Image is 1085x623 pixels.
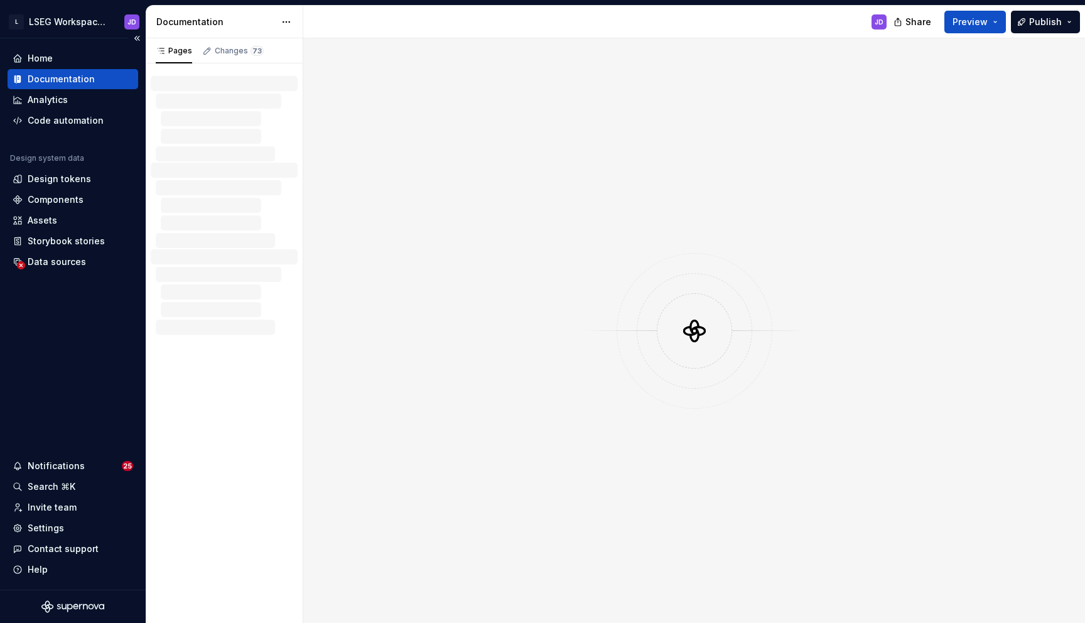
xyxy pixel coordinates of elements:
a: Code automation [8,111,138,131]
div: Invite team [28,501,77,514]
button: Notifications25 [8,456,138,476]
div: Settings [28,522,64,534]
a: Design tokens [8,169,138,189]
button: Preview [944,11,1006,33]
button: Share [887,11,939,33]
div: Search ⌘K [28,480,75,493]
a: Components [8,190,138,210]
div: Changes [215,46,264,56]
span: Publish [1029,16,1062,28]
button: Search ⌘K [8,477,138,497]
button: Publish [1011,11,1080,33]
button: Collapse sidebar [128,30,146,47]
button: Help [8,560,138,580]
div: Help [28,563,48,576]
svg: Supernova Logo [41,600,104,613]
a: Data sources [8,252,138,272]
span: Share [905,16,931,28]
div: Documentation [28,73,95,85]
a: Home [8,48,138,68]
div: Notifications [28,460,85,472]
div: Pages [156,46,192,56]
div: JD [127,17,136,27]
div: Design system data [10,153,84,163]
div: LSEG Workspace Design System [29,16,109,28]
div: Home [28,52,53,65]
a: Settings [8,518,138,538]
button: Contact support [8,539,138,559]
div: Code automation [28,114,104,127]
button: LLSEG Workspace Design SystemJD [3,8,143,35]
div: JD [875,17,883,27]
div: Assets [28,214,57,227]
a: Analytics [8,90,138,110]
div: Analytics [28,94,68,106]
a: Invite team [8,497,138,517]
a: Documentation [8,69,138,89]
div: L [9,14,24,30]
span: Preview [953,16,988,28]
span: 73 [251,46,264,56]
a: Assets [8,210,138,230]
div: Components [28,193,84,206]
span: 25 [122,461,133,471]
div: Design tokens [28,173,91,185]
div: Storybook stories [28,235,105,247]
div: Contact support [28,543,99,555]
a: Storybook stories [8,231,138,251]
div: Data sources [28,256,86,268]
div: Documentation [156,16,275,28]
